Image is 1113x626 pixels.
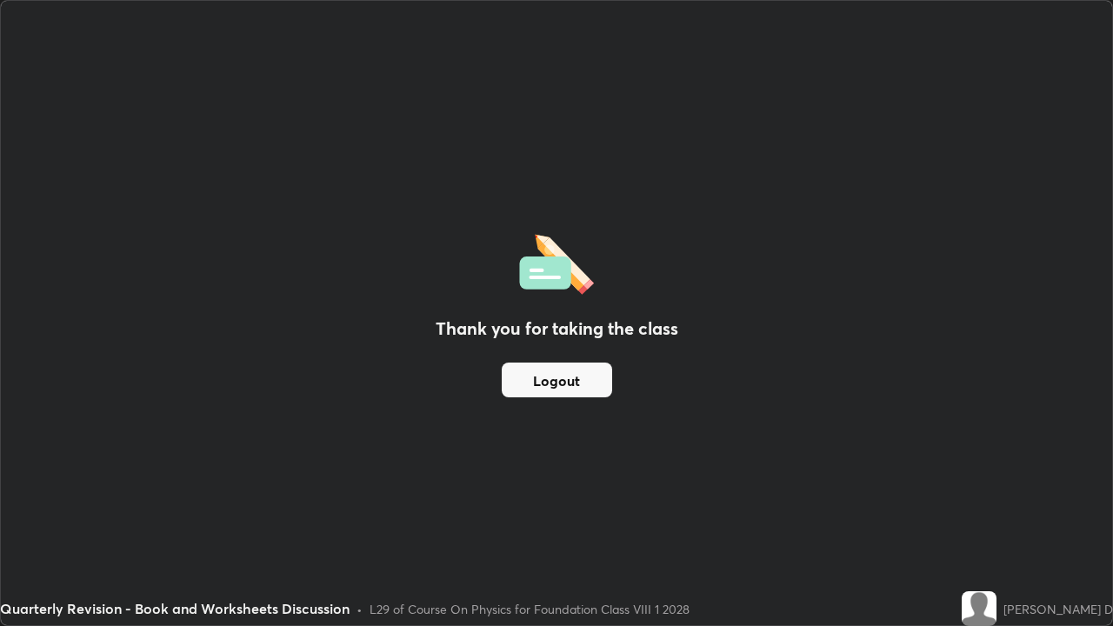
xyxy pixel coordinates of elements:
div: • [357,600,363,618]
div: L29 of Course On Physics for Foundation Class VIII 1 2028 [370,600,690,618]
div: [PERSON_NAME] D [1003,600,1113,618]
button: Logout [502,363,612,397]
img: offlineFeedback.1438e8b3.svg [519,229,594,295]
img: default.png [962,591,996,626]
h2: Thank you for taking the class [436,316,678,342]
